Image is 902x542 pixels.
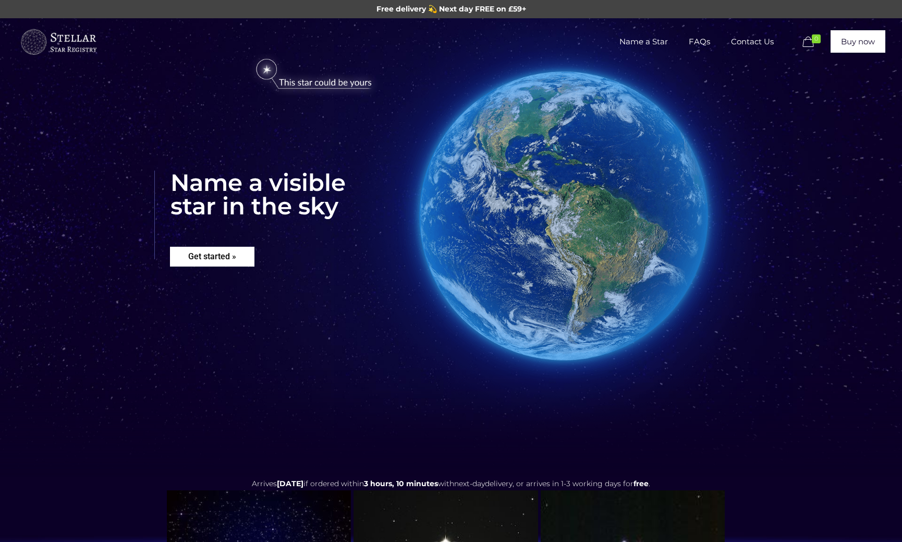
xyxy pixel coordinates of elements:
a: 0 [800,36,825,49]
span: Contact Us [721,26,784,57]
a: Name a Star [609,18,678,65]
span: Name a Star [609,26,678,57]
span: [DATE] [277,479,303,488]
a: Buy a Star [19,18,97,65]
span: Free delivery 💫 Next day FREE on £59+ [376,4,526,14]
img: buyastar-logo-transparent [19,27,97,58]
img: star-could-be-yours.png [242,54,385,95]
span: FAQs [678,26,721,57]
rs-layer: Get started » [170,247,254,267]
span: 3 hours, 10 minutes [364,479,438,488]
a: FAQs [678,18,721,65]
b: free [633,479,649,488]
span: Arrives if ordered within with delivery, or arrives in 1-3 working days for . [252,479,650,488]
a: Buy now [831,30,885,53]
a: Contact Us [721,18,784,65]
rs-layer: Name a visible star in the sky [154,171,346,259]
span: 0 [812,34,821,43]
span: next-day [454,479,485,488]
